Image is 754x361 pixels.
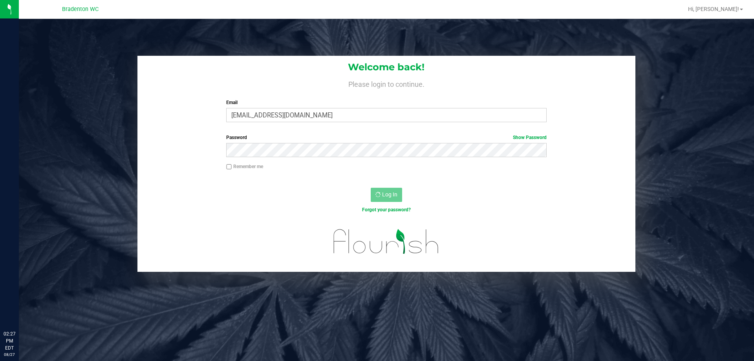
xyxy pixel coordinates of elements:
[4,352,15,357] p: 08/27
[62,6,99,13] span: Bradenton WC
[513,135,547,140] a: Show Password
[371,188,402,202] button: Log In
[324,222,448,262] img: flourish_logo.svg
[688,6,739,12] span: Hi, [PERSON_NAME]!
[137,79,635,88] h4: Please login to continue.
[382,191,397,198] span: Log In
[137,62,635,72] h1: Welcome back!
[362,207,411,213] a: Forgot your password?
[226,164,232,170] input: Remember me
[226,163,263,170] label: Remember me
[226,99,546,106] label: Email
[4,330,15,352] p: 02:27 PM EDT
[226,135,247,140] span: Password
